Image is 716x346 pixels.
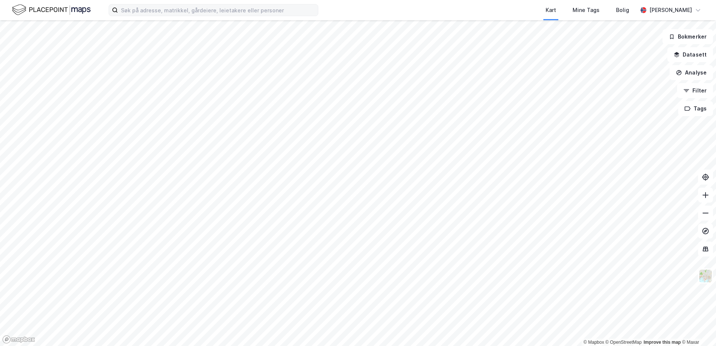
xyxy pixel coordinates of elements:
button: Filter [677,83,713,98]
img: Z [698,269,713,283]
a: Improve this map [644,340,681,345]
div: Mine Tags [573,6,600,15]
div: Kart [546,6,556,15]
button: Bokmerker [662,29,713,44]
button: Datasett [667,47,713,62]
input: Søk på adresse, matrikkel, gårdeiere, leietakere eller personer [118,4,318,16]
button: Tags [678,101,713,116]
img: logo.f888ab2527a4732fd821a326f86c7f29.svg [12,3,91,16]
div: Bolig [616,6,629,15]
button: Analyse [670,65,713,80]
iframe: Chat Widget [679,310,716,346]
div: [PERSON_NAME] [649,6,692,15]
a: Mapbox homepage [2,335,35,344]
div: Kontrollprogram for chat [679,310,716,346]
a: OpenStreetMap [606,340,642,345]
a: Mapbox [583,340,604,345]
